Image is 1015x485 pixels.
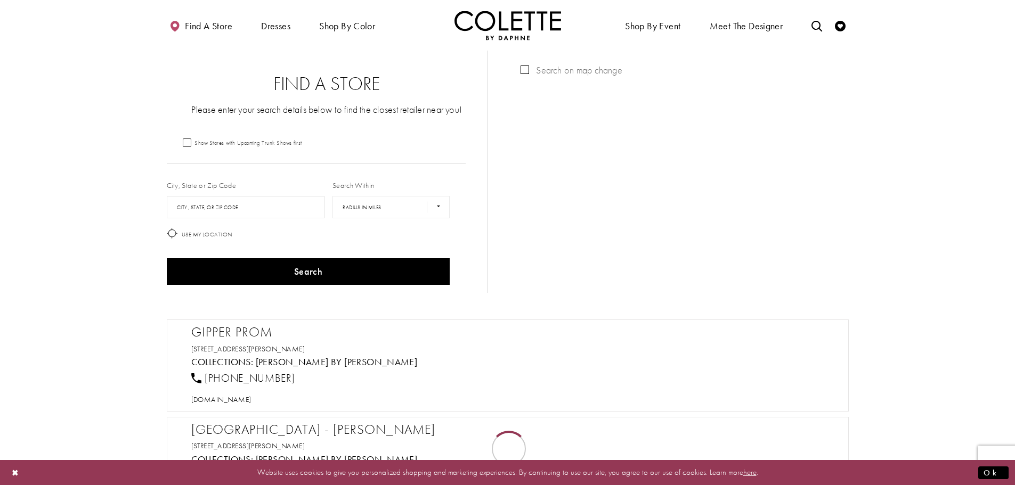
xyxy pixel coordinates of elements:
button: Close Dialog [6,463,25,482]
span: Show Stores with Upcoming Trunk Shows first [194,139,302,146]
h2: Gipper Prom [191,324,835,340]
img: Colette by Daphne [454,11,561,40]
span: Find a store [185,21,232,31]
a: Opens in new tab [191,394,251,404]
p: Please enter your search details below to find the closest retailer near you! [188,103,466,116]
div: Map with store locations [509,51,848,293]
select: Radius In Miles [332,196,450,218]
a: Opens in new tab [191,441,305,450]
a: Check Wishlist [832,11,848,40]
a: Visit Colette by Daphne page - Opens in new tab [256,453,418,465]
span: Shop By Event [622,11,683,40]
h2: Find a Store [188,73,466,95]
span: Dresses [258,11,293,40]
span: Dresses [261,21,290,31]
label: City, State or Zip Code [167,180,237,191]
span: Shop By Event [625,21,680,31]
button: Submit Dialog [978,466,1009,479]
a: Meet the designer [707,11,786,40]
span: Collections: [191,453,254,465]
span: Collections: [191,356,254,368]
span: Meet the designer [710,21,783,31]
a: Toggle search [809,11,825,40]
span: [DOMAIN_NAME] [191,394,251,404]
a: Visit Home Page [454,11,561,40]
input: City, State, or ZIP Code [167,196,325,218]
a: [PHONE_NUMBER] [191,371,295,385]
span: [PHONE_NUMBER] [205,371,295,385]
h2: [GEOGRAPHIC_DATA] - [PERSON_NAME] [191,422,835,438]
a: here [743,467,757,478]
button: Search [167,258,450,285]
span: Shop by color [316,11,378,40]
a: Visit Colette by Daphne page - Opens in new tab [256,356,418,368]
label: Search Within [332,180,374,191]
a: Opens in new tab [191,344,305,354]
a: Find a store [167,11,235,40]
p: Website uses cookies to give you personalized shopping and marketing experiences. By continuing t... [77,465,938,480]
span: Shop by color [319,21,375,31]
